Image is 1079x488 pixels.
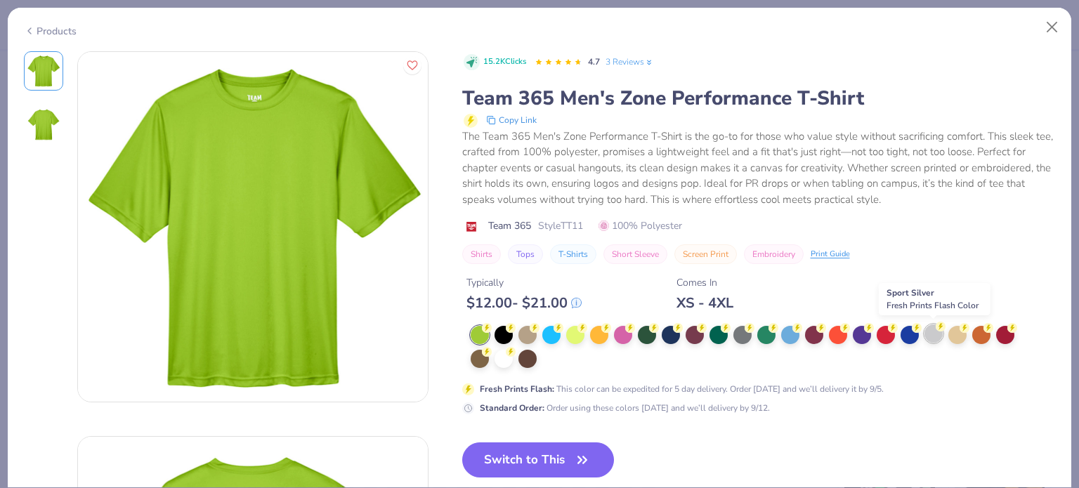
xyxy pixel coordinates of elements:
[482,112,541,128] button: copy to clipboard
[480,383,884,395] div: This color can be expedited for 5 day delivery. Order [DATE] and we’ll delivery it by 9/5.
[879,283,990,315] div: Sport Silver
[676,294,733,312] div: XS - 4XL
[466,275,582,290] div: Typically
[27,107,60,141] img: Back
[550,244,596,264] button: T-Shirts
[676,275,733,290] div: Comes In
[811,249,850,261] div: Print Guide
[603,244,667,264] button: Short Sleeve
[599,218,682,233] span: 100% Polyester
[508,244,543,264] button: Tops
[1039,14,1066,41] button: Close
[480,383,554,395] strong: Fresh Prints Flash :
[674,244,737,264] button: Screen Print
[483,56,526,68] span: 15.2K Clicks
[538,218,583,233] span: Style TT11
[462,128,1056,208] div: The Team 365 Men's Zone Performance T-Shirt is the go-to for those who value style without sacrif...
[744,244,804,264] button: Embroidery
[480,402,544,414] strong: Standard Order :
[462,221,481,232] img: brand logo
[403,56,421,74] button: Like
[588,56,600,67] span: 4.7
[488,218,531,233] span: Team 365
[78,52,428,402] img: Front
[24,24,77,39] div: Products
[462,244,501,264] button: Shirts
[480,402,770,414] div: Order using these colors [DATE] and we’ll delivery by 9/12.
[462,442,615,477] button: Switch to This
[462,85,1056,112] div: Team 365 Men's Zone Performance T-Shirt
[606,55,654,68] a: 3 Reviews
[466,294,582,312] div: $ 12.00 - $ 21.00
[535,51,582,74] div: 4.7 Stars
[887,300,979,311] span: Fresh Prints Flash Color
[27,54,60,88] img: Front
